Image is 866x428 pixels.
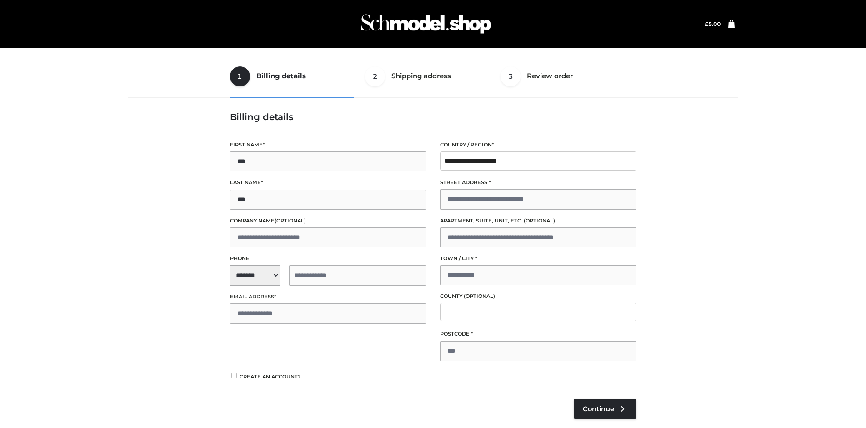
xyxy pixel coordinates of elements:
[230,254,426,263] label: Phone
[230,373,238,378] input: Create an account?
[440,254,636,263] label: Town / City
[358,6,494,42] img: Schmodel Admin 964
[705,20,721,27] bdi: 5.00
[440,292,636,301] label: County
[705,20,721,27] a: £5.00
[230,292,426,301] label: Email address
[440,178,636,187] label: Street address
[275,217,306,224] span: (optional)
[583,405,614,413] span: Continue
[464,293,495,299] span: (optional)
[574,399,636,419] a: Continue
[440,330,636,338] label: Postcode
[705,20,708,27] span: £
[240,373,301,380] span: Create an account?
[230,217,426,225] label: Company name
[440,217,636,225] label: Apartment, suite, unit, etc.
[230,178,426,187] label: Last name
[440,141,636,149] label: Country / Region
[230,111,636,122] h3: Billing details
[230,141,426,149] label: First name
[524,217,555,224] span: (optional)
